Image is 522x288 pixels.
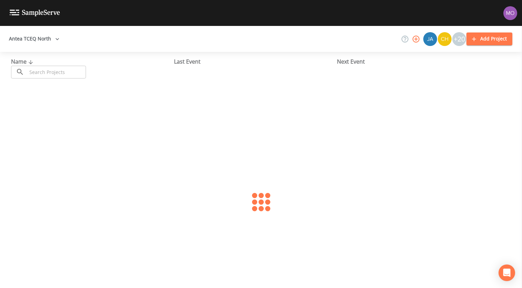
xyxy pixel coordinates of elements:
[438,32,452,46] img: c74b8b8b1c7a9d34f67c5e0ca157ed15
[499,264,515,281] div: Open Intercom Messenger
[10,10,60,16] img: logo
[11,58,35,65] span: Name
[174,57,337,66] div: Last Event
[337,57,500,66] div: Next Event
[503,6,517,20] img: 4e251478aba98ce068fb7eae8f78b90c
[437,32,452,46] div: Charles Medina
[423,32,437,46] img: 2e773653e59f91cc345d443c311a9659
[6,32,62,45] button: Antea TCEQ North
[423,32,437,46] div: James Whitmire
[466,32,512,45] button: Add Project
[27,66,86,78] input: Search Projects
[452,32,466,46] div: +20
